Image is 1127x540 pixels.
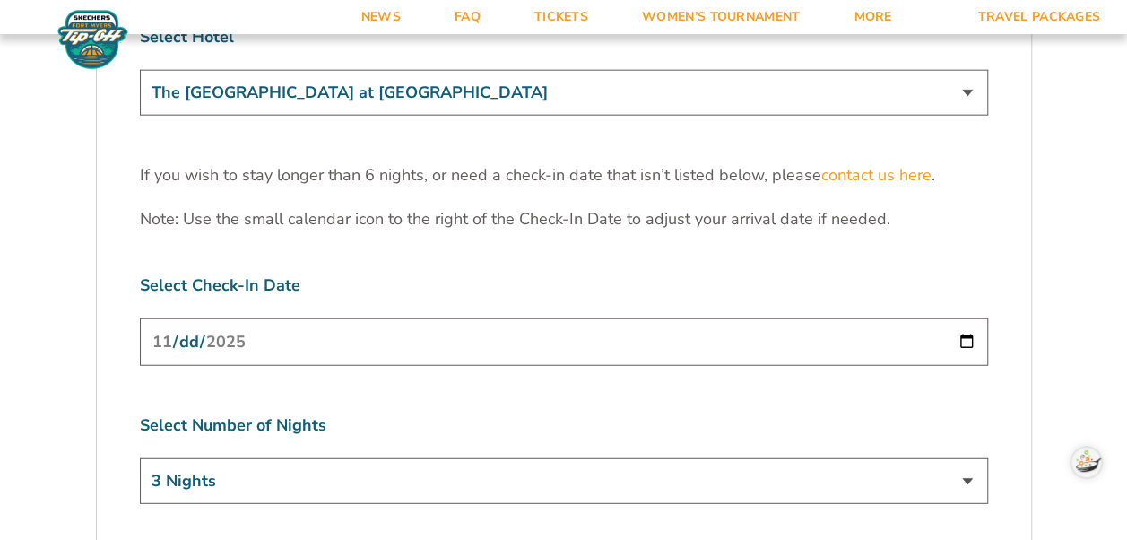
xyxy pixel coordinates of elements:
[140,274,988,297] label: Select Check-In Date
[140,164,988,187] p: If you wish to stay longer than 6 nights, or need a check-in date that isn’t listed below, please .
[140,208,988,231] p: Note: Use the small calendar icon to the right of the Check-In Date to adjust your arrival date i...
[140,26,988,48] label: Select Hotel
[821,164,932,187] a: contact us here
[140,414,988,437] label: Select Number of Nights
[54,9,132,70] img: Fort Myers Tip-Off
